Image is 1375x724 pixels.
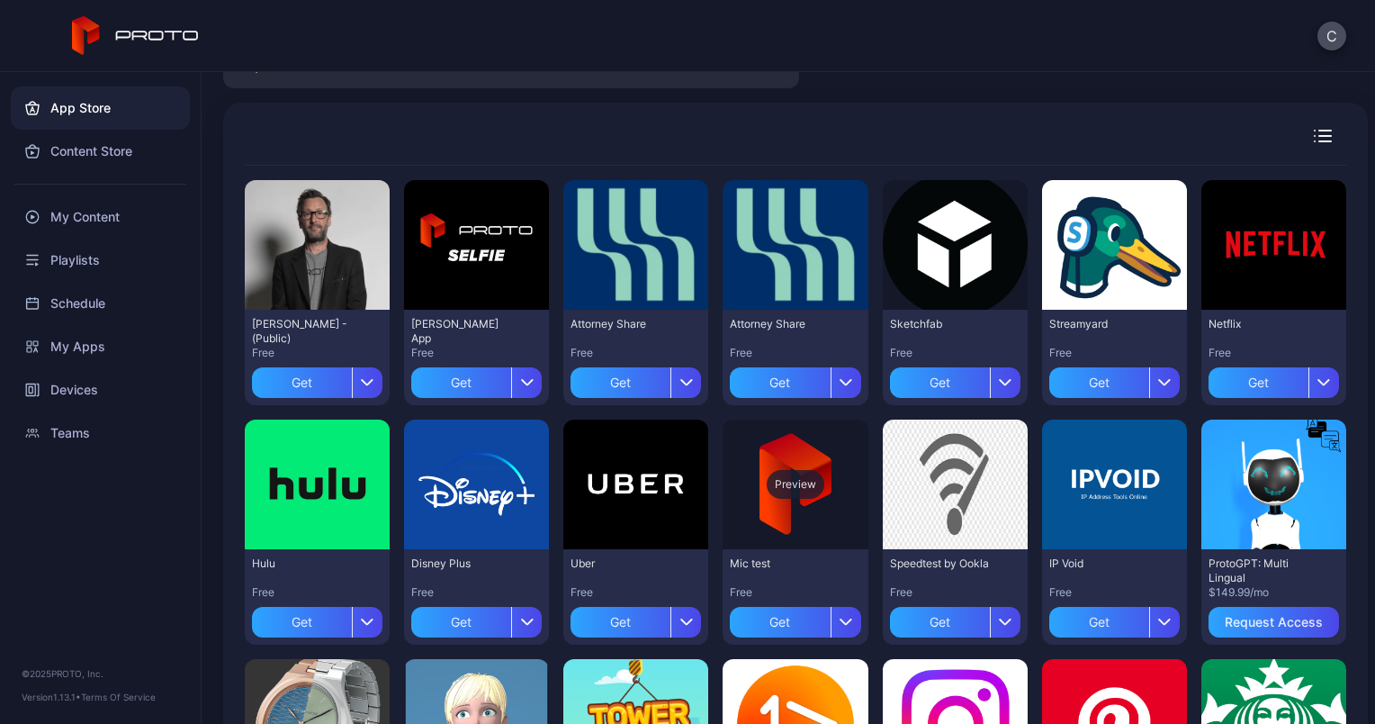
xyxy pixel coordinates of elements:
[1049,585,1180,600] div: Free
[11,368,190,412] a: Devices
[890,585,1020,600] div: Free
[571,360,701,398] button: Get
[571,607,670,638] div: Get
[1049,557,1148,571] div: IP Void
[22,666,179,681] div: © 2025 PROTO, Inc.
[1049,346,1180,360] div: Free
[1209,317,1308,331] div: Netflix
[890,557,989,571] div: Speedtest by Ookla
[1317,22,1346,50] button: C
[890,600,1020,638] button: Get
[411,317,510,346] div: David Selfie App
[252,346,382,360] div: Free
[11,325,190,368] a: My Apps
[890,317,989,331] div: Sketchfab
[252,317,351,346] div: David N Persona - (Public)
[571,317,670,331] div: Attorney Share
[11,195,190,239] a: My Content
[252,367,352,398] div: Get
[571,367,670,398] div: Get
[411,557,510,571] div: Disney Plus
[11,239,190,282] a: Playlists
[11,412,190,455] a: Teams
[252,600,382,638] button: Get
[890,360,1020,398] button: Get
[571,600,701,638] button: Get
[890,346,1020,360] div: Free
[1209,607,1339,638] button: Request Access
[730,346,860,360] div: Free
[571,346,701,360] div: Free
[411,600,542,638] button: Get
[1209,346,1339,360] div: Free
[411,367,511,398] div: Get
[252,557,351,571] div: Hulu
[411,607,511,638] div: Get
[411,585,542,600] div: Free
[1209,360,1339,398] button: Get
[11,86,190,130] a: App Store
[571,557,670,571] div: Uber
[1209,367,1308,398] div: Get
[1225,615,1323,629] div: Request Access
[571,585,701,600] div: Free
[11,282,190,325] a: Schedule
[890,367,990,398] div: Get
[22,692,81,702] span: Version 1.13.1 •
[252,360,382,398] button: Get
[1049,367,1149,398] div: Get
[11,130,190,173] a: Content Store
[767,470,824,499] div: Preview
[730,360,860,398] button: Get
[252,607,352,638] div: Get
[730,607,830,638] div: Get
[1049,317,1148,331] div: Streamyard
[890,607,990,638] div: Get
[411,346,542,360] div: Free
[730,557,829,571] div: Mic test
[730,600,860,638] button: Get
[252,585,382,600] div: Free
[411,360,542,398] button: Get
[730,317,829,331] div: Attorney Share
[730,585,860,600] div: Free
[81,692,156,702] a: Terms Of Service
[1049,360,1180,398] button: Get
[1209,585,1339,600] div: $149.99/mo
[730,367,830,398] div: Get
[1209,557,1308,585] div: ProtoGPT: Multi Lingual
[1049,607,1149,638] div: Get
[1049,600,1180,638] button: Get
